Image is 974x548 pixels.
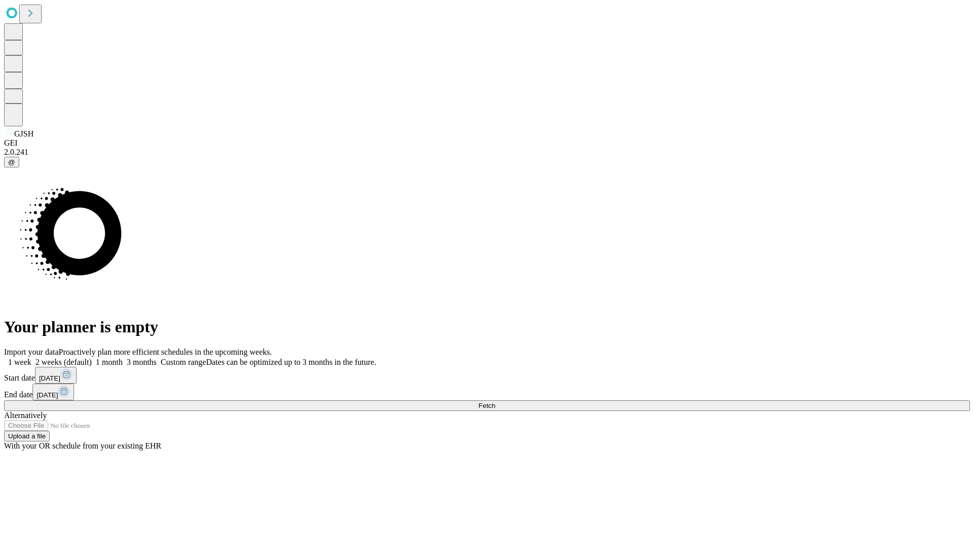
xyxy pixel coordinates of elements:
h1: Your planner is empty [4,318,970,336]
span: 1 week [8,358,31,366]
span: [DATE] [39,374,60,382]
div: End date [4,384,970,400]
span: GJSH [14,129,33,138]
div: 2.0.241 [4,148,970,157]
div: Start date [4,367,970,384]
button: @ [4,157,19,167]
button: Fetch [4,400,970,411]
span: Dates can be optimized up to 3 months in the future. [206,358,376,366]
span: Custom range [161,358,206,366]
span: @ [8,158,15,166]
span: Alternatively [4,411,47,420]
div: GEI [4,139,970,148]
span: 1 month [96,358,123,366]
span: Import your data [4,348,59,356]
span: [DATE] [37,391,58,399]
span: 3 months [127,358,157,366]
span: 2 weeks (default) [36,358,92,366]
span: Fetch [478,402,495,409]
button: [DATE] [35,367,77,384]
button: Upload a file [4,431,50,441]
span: Proactively plan more efficient schedules in the upcoming weeks. [59,348,272,356]
button: [DATE] [32,384,74,400]
span: With your OR schedule from your existing EHR [4,441,161,450]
